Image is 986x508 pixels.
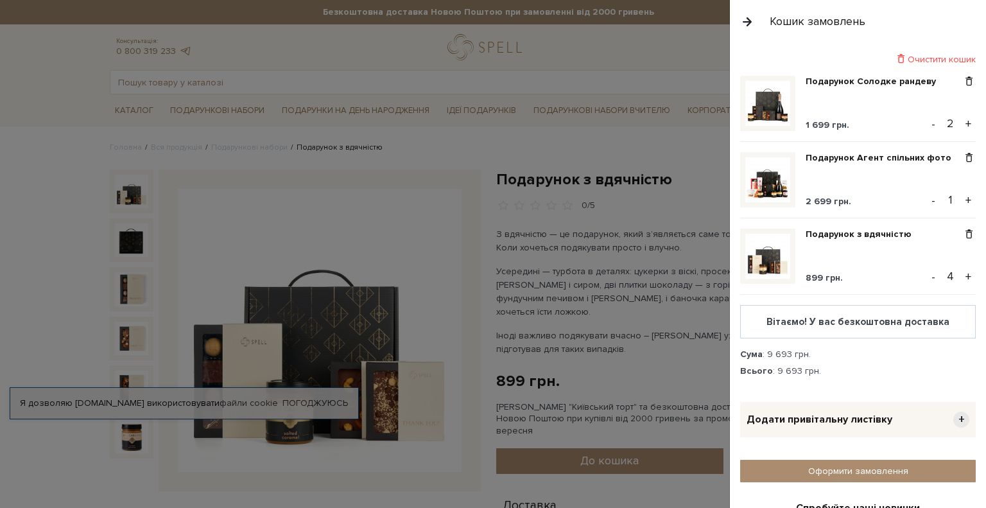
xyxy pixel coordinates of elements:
img: Подарунок Солодке рандеву [745,81,790,126]
span: Додати привітальну листівку [747,413,892,426]
div: : 9 693 грн. [740,365,976,377]
strong: Сума [740,349,763,360]
div: : 9 693 грн. [740,349,976,360]
div: Вітаємо! У вас безкоштовна доставка [751,316,965,328]
button: - [927,114,940,134]
div: Кошик замовлень [770,14,865,29]
a: Оформити замовлення [740,460,976,482]
button: - [927,191,940,210]
a: Подарунок Агент спільних фото [806,152,961,164]
span: + [953,412,969,428]
strong: Всього [740,365,773,376]
span: 899 грн. [806,272,843,283]
span: 1 699 грн. [806,119,849,130]
img: Подарунок Агент спільних фото [745,157,790,202]
button: - [927,267,940,286]
img: Подарунок з вдячністю [745,234,790,279]
button: + [961,114,976,134]
button: + [961,267,976,286]
a: Подарунок Солодке рандеву [806,76,946,87]
span: 2 699 грн. [806,196,851,207]
button: + [961,191,976,210]
a: Подарунок з вдячністю [806,229,921,240]
div: Очистити кошик [740,53,976,66]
